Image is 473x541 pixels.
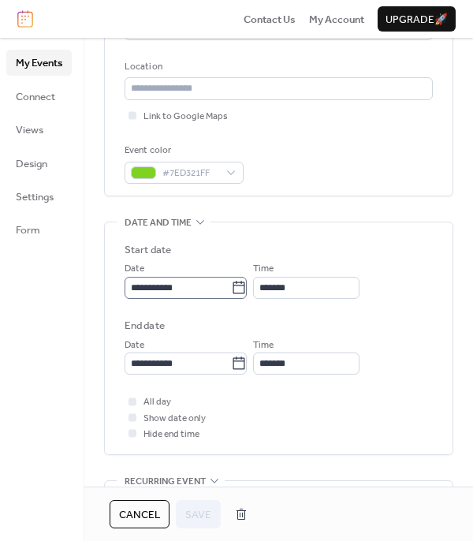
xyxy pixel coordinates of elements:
span: Contact Us [244,12,296,28]
a: Design [6,151,72,176]
a: Settings [6,184,72,209]
span: Show date only [143,411,206,427]
button: Cancel [110,500,169,528]
button: Upgrade🚀 [378,6,456,32]
span: Date [125,338,144,353]
div: End date [125,318,165,334]
span: Hide end time [143,427,199,442]
div: Location [125,59,430,75]
span: Settings [16,189,54,205]
span: My Account [309,12,364,28]
a: My Account [309,11,364,27]
span: Time [253,261,274,277]
span: Design [16,156,47,172]
span: Link to Google Maps [143,109,228,125]
span: All day [143,394,171,410]
div: Start date [125,242,171,258]
a: Views [6,117,72,142]
span: Date [125,261,144,277]
span: My Events [16,55,62,71]
div: Event color [125,143,240,159]
span: Time [253,338,274,353]
a: Form [6,217,72,242]
span: Views [16,122,43,138]
a: Contact Us [244,11,296,27]
span: Cancel [119,507,160,523]
a: My Events [6,50,72,75]
span: Recurring event [125,473,206,489]
span: #7ED321FF [162,166,218,181]
span: Form [16,222,40,238]
img: logo [17,10,33,28]
span: Date and time [125,215,192,231]
span: Connect [16,89,55,105]
span: Upgrade 🚀 [385,12,448,28]
a: Connect [6,84,72,109]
